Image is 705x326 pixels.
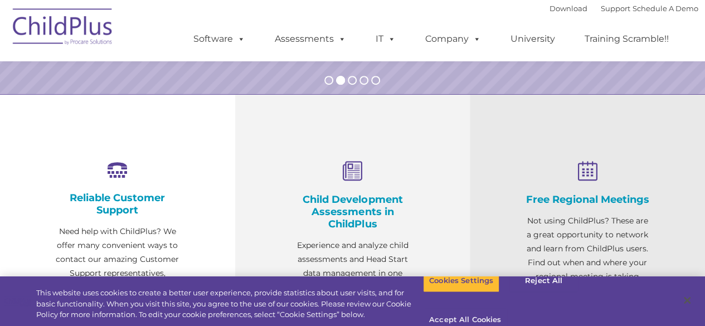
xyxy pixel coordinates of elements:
[36,288,423,320] div: This website uses cookies to create a better user experience, provide statistics about user visit...
[364,28,407,50] a: IT
[264,28,357,50] a: Assessments
[56,192,179,216] h4: Reliable Customer Support
[414,28,492,50] a: Company
[573,28,680,50] a: Training Scramble!!
[155,119,202,128] span: Phone number
[526,193,649,206] h4: Free Regional Meetings
[182,28,256,50] a: Software
[423,269,499,293] button: Cookies Settings
[291,239,415,322] p: Experience and analyze child assessments and Head Start data management in one system with zero c...
[601,4,630,13] a: Support
[155,74,189,82] span: Last name
[550,4,698,13] font: |
[550,4,587,13] a: Download
[509,269,578,293] button: Reject All
[291,193,415,230] h4: Child Development Assessments in ChildPlus
[675,288,699,313] button: Close
[499,28,566,50] a: University
[633,4,698,13] a: Schedule A Demo
[526,214,649,298] p: Not using ChildPlus? These are a great opportunity to network and learn from ChildPlus users. Fin...
[7,1,119,56] img: ChildPlus by Procare Solutions
[56,225,179,322] p: Need help with ChildPlus? We offer many convenient ways to contact our amazing Customer Support r...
